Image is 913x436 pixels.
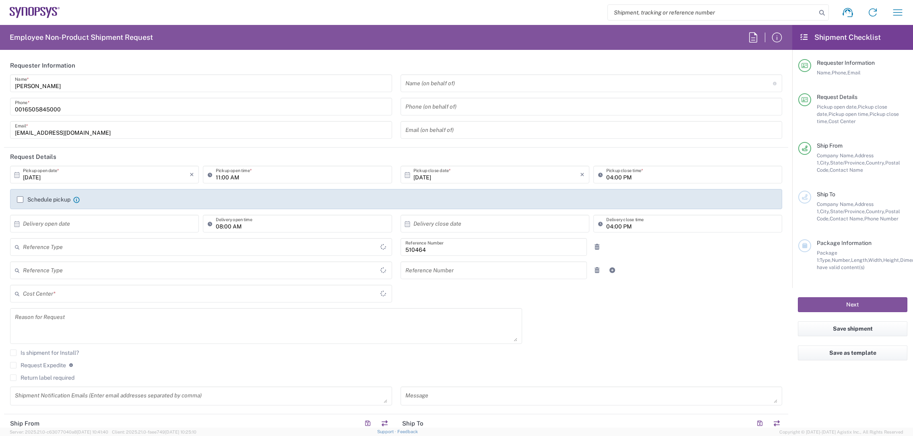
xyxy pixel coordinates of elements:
span: Country, [866,208,885,214]
span: [DATE] 10:41:40 [77,430,108,434]
span: Number, [832,257,851,263]
span: Company Name, [817,201,855,207]
span: Package 1: [817,250,837,263]
span: Client: 2025.21.0-faee749 [112,430,196,434]
i: × [190,168,194,181]
span: Requester Information [817,60,875,66]
span: Width, [868,257,883,263]
span: Package Information [817,240,872,246]
span: Phone Number [864,216,899,222]
span: State/Province, [830,160,866,166]
span: Contact Name [830,167,863,173]
a: Feedback [397,429,418,434]
span: Contact Name, [830,216,864,222]
h2: Requester Information [10,62,75,70]
span: Ship From [817,142,843,149]
span: Copyright © [DATE]-[DATE] Agistix Inc., All Rights Reserved [779,428,903,436]
button: Save shipment [798,321,907,336]
a: Remove Reference [591,265,603,276]
span: Cost Center [828,118,856,124]
h2: Ship To [402,420,423,428]
label: Is shipment for Install? [10,350,79,356]
input: Shipment, tracking or reference number [608,5,816,20]
button: Save as template [798,346,907,360]
label: Schedule pickup [17,196,70,203]
span: City, [820,208,830,214]
span: Pickup open date, [817,104,858,110]
span: Type, [820,257,832,263]
i: × [580,168,585,181]
span: [DATE] 10:25:10 [165,430,196,434]
a: Support [377,429,397,434]
span: Request Details [817,94,857,100]
h2: Request Details [10,153,56,161]
span: Ship To [817,191,835,197]
span: Email [847,70,861,76]
span: Server: 2025.21.0-c63077040a8 [10,430,108,434]
span: Country, [866,160,885,166]
a: Add Reference [607,265,618,276]
span: Height, [883,257,900,263]
span: Pickup open time, [828,111,870,117]
label: Return label required [10,374,74,381]
a: Remove Reference [591,241,603,253]
button: Next [798,297,907,312]
span: Length, [851,257,868,263]
label: Request Expedite [10,362,66,368]
h2: Ship From [10,420,39,428]
span: City, [820,160,830,166]
span: Company Name, [817,152,855,158]
span: Name, [817,70,832,76]
span: Phone, [832,70,847,76]
h2: Shipment Checklist [799,33,881,42]
span: State/Province, [830,208,866,214]
h2: Employee Non-Product Shipment Request [10,33,153,42]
